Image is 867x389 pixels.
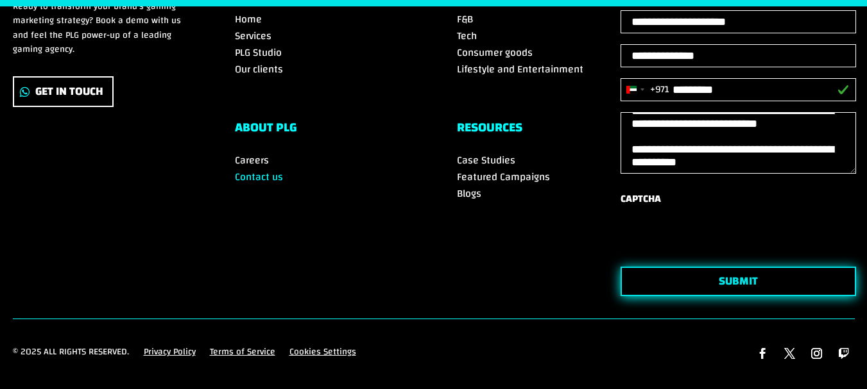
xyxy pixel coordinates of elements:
[650,81,669,98] div: +971
[621,79,669,101] button: Selected country
[457,60,583,79] a: Lifestyle and Entertainment
[457,151,515,170] a: Case Studies
[457,26,477,46] a: Tech
[13,76,114,108] a: Get In Touch
[235,43,282,62] a: PLG Studio
[803,327,867,389] iframe: Chat Widget
[457,167,550,186] a: Featured Campaigns
[457,184,481,203] a: Blogs
[235,167,283,186] a: Contact us
[457,10,473,29] a: F&B
[621,267,857,295] button: SUBMIT
[289,345,356,365] a: Cookies Settings
[235,10,262,29] a: Home
[457,121,633,140] h6: RESOURCES
[235,26,271,46] a: Services
[13,345,129,360] p: © 2025 All rights reserved.
[144,345,196,365] a: Privacy Policy
[621,190,661,208] label: CAPTCHA
[235,151,269,170] a: Careers
[210,345,275,365] a: Terms of Service
[778,343,800,365] a: Follow on X
[235,60,283,79] a: Our clients
[751,343,773,365] a: Follow on Facebook
[457,43,533,62] a: Consumer goods
[621,213,816,263] iframe: reCAPTCHA
[235,121,411,140] h6: ABOUT PLG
